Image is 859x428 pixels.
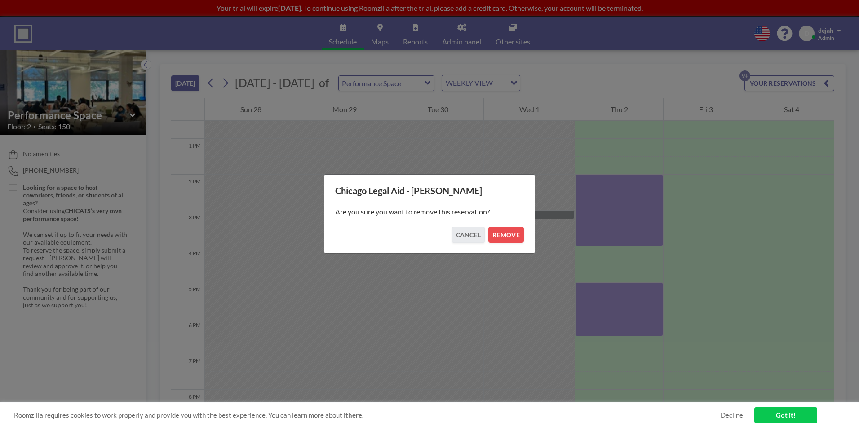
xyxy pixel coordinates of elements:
[335,207,524,216] p: Are you sure you want to remove this reservation?
[335,185,524,197] h3: Chicago Legal Aid - [PERSON_NAME]
[348,411,363,419] a: here.
[721,411,743,419] a: Decline
[488,227,524,243] button: REMOVE
[14,411,721,419] span: Roomzilla requires cookies to work properly and provide you with the best experience. You can lea...
[452,227,485,243] button: CANCEL
[754,407,817,423] a: Got it!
